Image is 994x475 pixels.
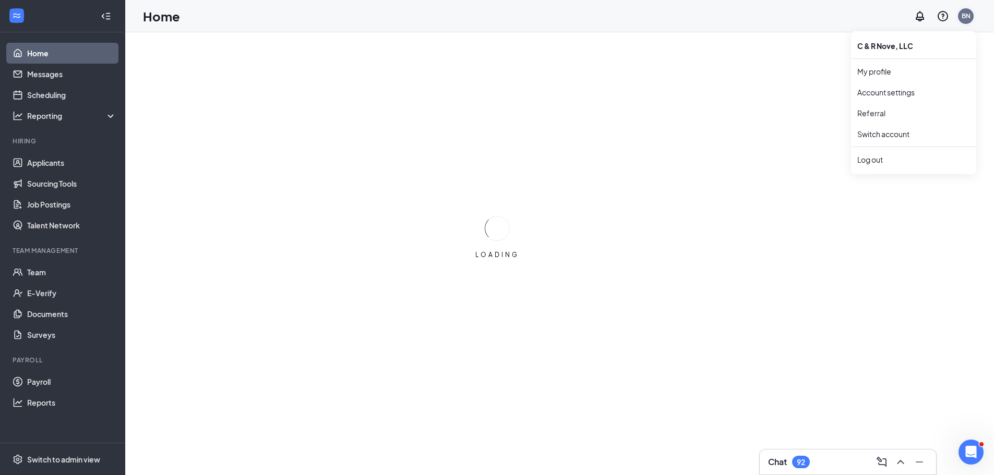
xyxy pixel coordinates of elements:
[876,456,888,468] svg: ComposeMessage
[911,454,928,470] button: Minimize
[13,111,23,121] svg: Analysis
[962,11,971,20] div: BN
[27,324,116,345] a: Surveys
[913,456,926,468] svg: Minimize
[27,262,116,283] a: Team
[27,371,116,392] a: Payroll
[959,440,984,465] iframe: Intercom live chat
[27,454,100,465] div: Switch to admin view
[937,10,949,22] svg: QuestionInfo
[914,10,926,22] svg: Notifications
[143,7,180,25] h1: Home
[13,137,114,145] div: Hiring
[27,215,116,236] a: Talent Network
[471,250,523,259] div: LOADING
[27,152,116,173] a: Applicants
[11,10,22,21] svg: WorkstreamLogo
[13,356,114,364] div: Payroll
[27,111,117,121] div: Reporting
[768,456,787,468] h3: Chat
[27,173,116,194] a: Sourcing Tools
[27,43,116,64] a: Home
[857,108,970,118] a: Referral
[857,66,970,77] a: My profile
[797,458,805,467] div: 92
[27,194,116,215] a: Job Postings
[101,11,111,21] svg: Collapse
[894,456,907,468] svg: ChevronUp
[857,87,970,98] a: Account settings
[851,35,976,56] div: C & R Nove, LLC
[857,129,909,139] a: Switch account
[27,84,116,105] a: Scheduling
[13,246,114,255] div: Team Management
[27,303,116,324] a: Documents
[27,64,116,84] a: Messages
[27,392,116,413] a: Reports
[27,283,116,303] a: E-Verify
[873,454,890,470] button: ComposeMessage
[857,154,970,165] div: Log out
[13,454,23,465] svg: Settings
[892,454,909,470] button: ChevronUp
